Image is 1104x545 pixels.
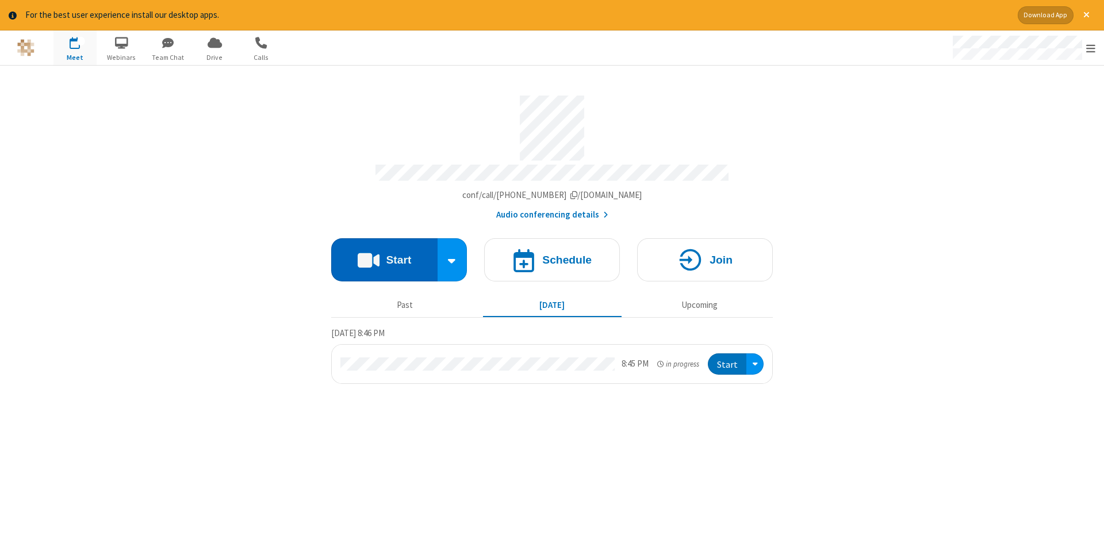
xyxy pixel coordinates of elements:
[240,52,283,63] span: Calls
[331,87,773,221] section: Account details
[53,52,97,63] span: Meet
[1078,6,1095,24] button: Close alert
[336,295,474,317] button: Past
[17,39,34,56] img: QA Selenium DO NOT DELETE OR CHANGE
[25,9,1009,22] div: For the best user experience install our desktop apps.
[542,254,592,265] h4: Schedule
[1018,6,1074,24] button: Download App
[630,295,769,317] button: Upcoming
[193,52,236,63] span: Drive
[483,295,622,317] button: [DATE]
[942,31,1104,65] div: Open menu
[100,52,143,63] span: Webinars
[386,254,411,265] h4: Start
[746,353,764,375] div: Open menu
[622,357,649,371] div: 8:45 PM
[708,353,746,375] button: Start
[147,52,190,63] span: Team Chat
[484,238,620,281] button: Schedule
[331,326,773,384] section: Today's Meetings
[657,359,699,369] em: in progress
[496,208,608,222] button: Audio conferencing details
[4,31,47,65] button: Logo
[438,238,467,281] div: Start conference options
[637,238,773,281] button: Join
[78,37,85,45] div: 1
[710,254,733,265] h4: Join
[462,189,642,202] button: Copy my meeting room linkCopy my meeting room link
[331,238,438,281] button: Start
[331,327,385,338] span: [DATE] 8:46 PM
[462,189,642,200] span: Copy my meeting room link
